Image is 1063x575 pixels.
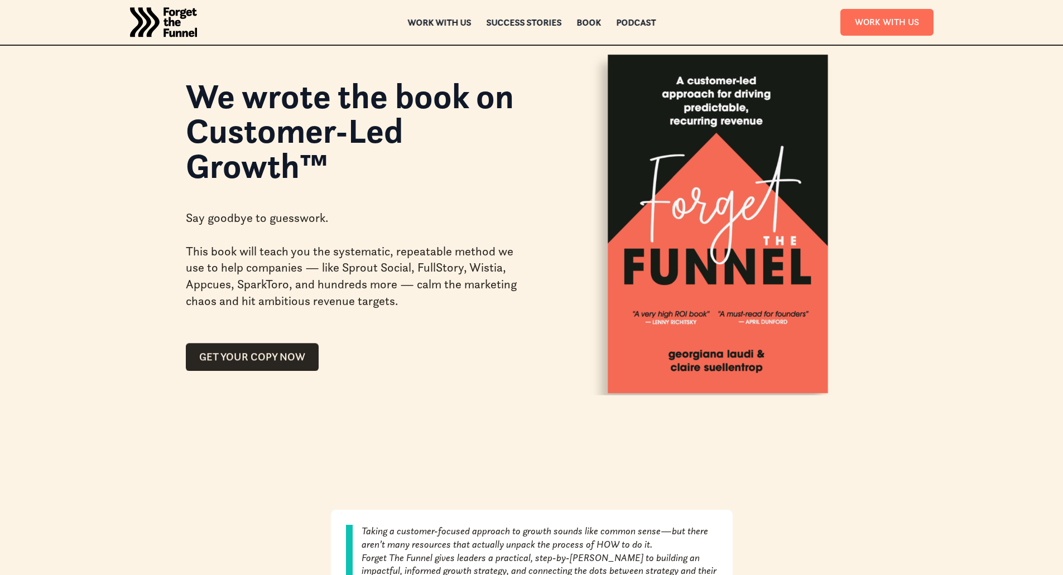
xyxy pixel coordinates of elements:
[578,14,844,438] img: Forget The Funnel book cover
[486,18,561,26] a: Success Stories
[407,18,471,26] a: Work with us
[362,525,717,552] p: Taking a customer-focused approach to growth sounds like common sense—but there aren’t many resou...
[186,344,319,371] a: GET YOUR COPY NOW
[616,18,656,26] a: Podcast
[840,9,934,35] a: Work With Us
[186,79,518,183] h1: We wrote the book on Customer-Led Growth™
[576,18,601,26] a: Book
[186,192,518,327] div: Say goodbye to guesswork. This book will teach you the systematic, repeatable method we use to he...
